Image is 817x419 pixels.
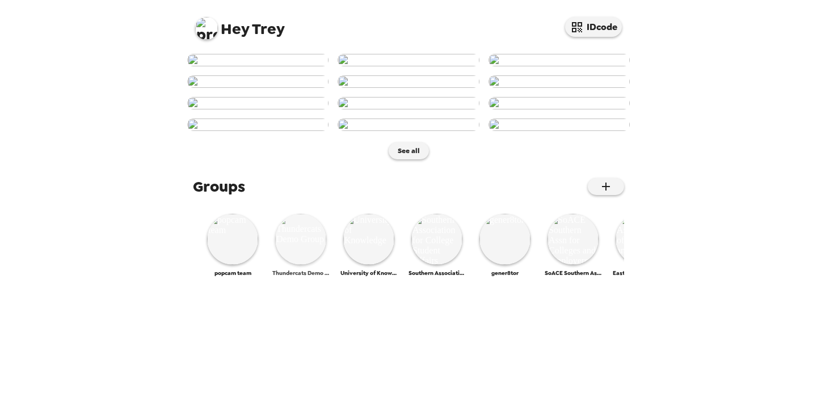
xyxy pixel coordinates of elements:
img: SoACE Southern Assn for Colleges and Employers [548,214,599,265]
img: user-268499 [187,54,329,66]
img: user-267011 [338,75,479,88]
img: user-264790 [488,118,630,131]
img: Eastern Association of Colleges and Employers [616,214,667,265]
span: Hey [221,19,249,39]
span: SoACE Southern Assn for Colleges and Employers [545,269,601,277]
img: popcam team [207,214,258,265]
img: user-266587 [187,97,329,109]
span: Eastern Association of Colleges and Employers [613,269,669,277]
img: user-265956 [488,97,630,109]
span: Southern Association for College Student Affairs [408,269,465,277]
button: IDcode [565,17,622,37]
img: Southern Association for College Student Affairs [411,214,462,265]
img: user-265090 [187,118,329,131]
img: user-266981 [488,75,630,88]
span: Trey [195,11,285,37]
img: user-267094 [187,75,329,88]
span: popcam team [214,269,251,277]
img: profile pic [195,17,218,40]
span: gener8tor [491,269,519,277]
span: Thundercats Demo Group [272,269,329,277]
img: gener8tor [479,214,530,265]
span: University of Knowledge [340,269,397,277]
img: University of Knowledge [343,214,394,265]
img: user-266066 [338,97,479,109]
img: user-267107 [338,54,479,66]
button: See all [389,142,429,159]
img: user-264953 [338,118,479,131]
img: user-267095 [488,54,630,66]
img: Thundercats Demo Group [275,214,326,265]
span: Groups [193,176,245,197]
